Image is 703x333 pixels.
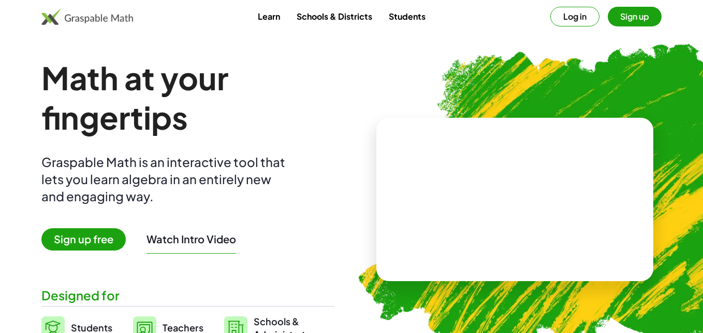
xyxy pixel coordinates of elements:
[41,58,335,137] h1: Math at your fingertips
[41,228,126,251] span: Sign up free
[147,232,236,246] button: Watch Intro Video
[250,7,288,26] a: Learn
[288,7,380,26] a: Schools & Districts
[41,287,335,304] div: Designed for
[41,154,290,205] div: Graspable Math is an interactive tool that lets you learn algebra in an entirely new and engaging...
[550,7,599,26] button: Log in
[608,7,662,26] button: Sign up
[380,7,434,26] a: Students
[437,160,593,238] video: What is this? This is dynamic math notation. Dynamic math notation plays a central role in how Gr...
